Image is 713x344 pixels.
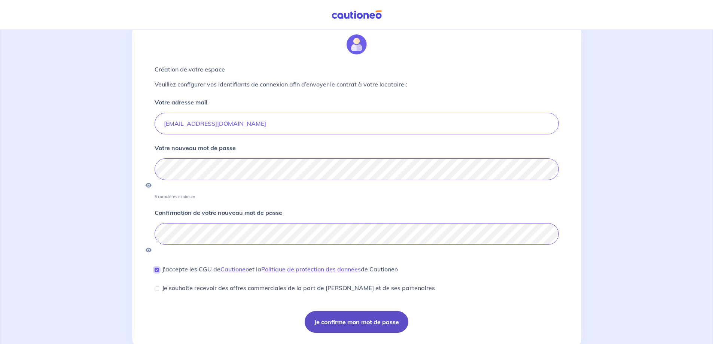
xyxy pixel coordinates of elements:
p: Votre adresse mail [155,98,207,107]
p: Veuillez configurer vos identifiants de connexion afin d’envoyer le contrat à votre locataire : [155,80,559,89]
img: Cautioneo [329,10,385,19]
p: J'accepte les CGU de et la de Cautioneo [162,265,398,274]
p: Création de votre espace [155,65,559,74]
p: 6 caractères minimum [155,194,195,199]
img: illu_account.svg [347,34,367,55]
p: Confirmation de votre nouveau mot de passe [155,208,282,217]
input: email.placeholder [155,113,559,134]
button: Je confirme mon mot de passe [305,311,408,333]
p: Je souhaite recevoir des offres commerciales de la part de [PERSON_NAME] et de ses partenaires [162,283,435,292]
p: Votre nouveau mot de passe [155,143,236,152]
a: Politique de protection des données [261,265,361,273]
a: Cautioneo [220,265,249,273]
